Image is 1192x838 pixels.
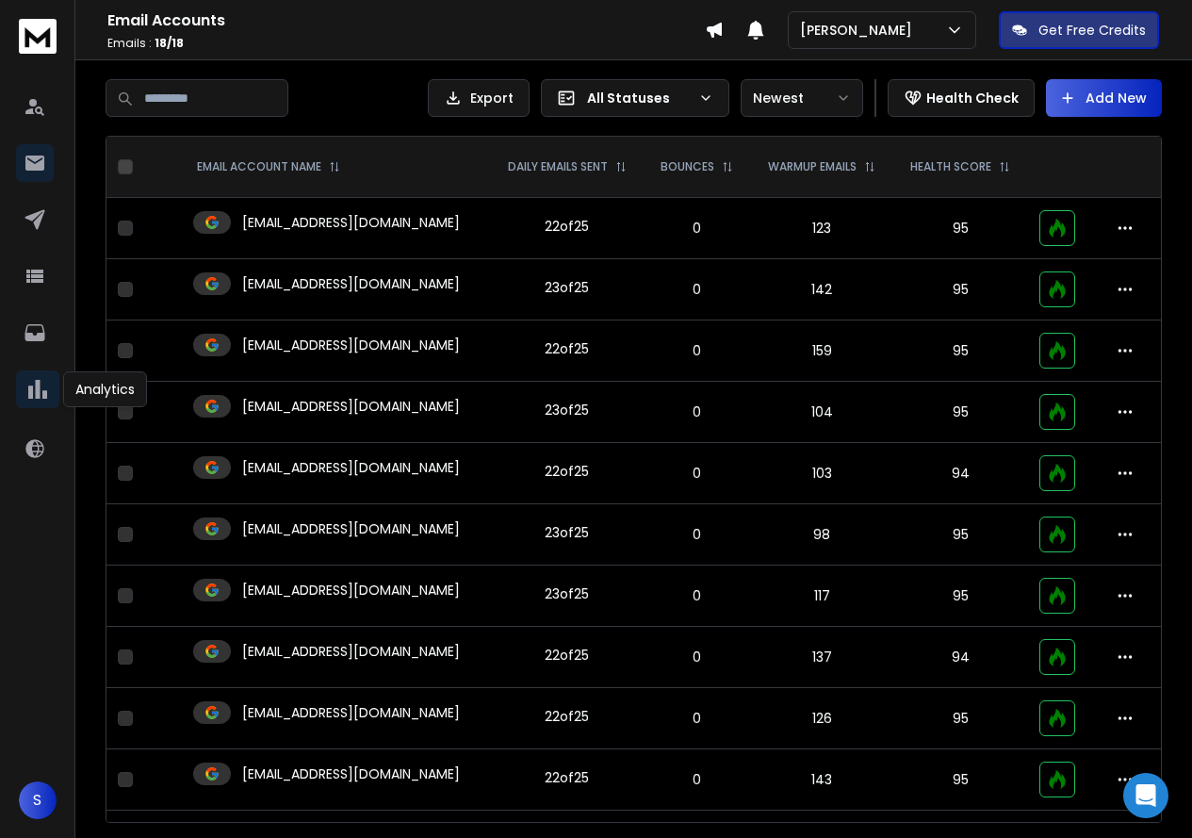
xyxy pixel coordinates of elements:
[893,382,1028,443] td: 95
[197,159,340,174] div: EMAIL ACCOUNT NAME
[893,627,1028,688] td: 94
[242,213,460,232] p: [EMAIL_ADDRESS][DOMAIN_NAME]
[242,458,460,477] p: [EMAIL_ADDRESS][DOMAIN_NAME]
[655,219,739,238] p: 0
[508,159,608,174] p: DAILY EMAILS SENT
[655,280,739,299] p: 0
[242,703,460,722] p: [EMAIL_ADDRESS][DOMAIN_NAME]
[661,159,714,174] p: BOUNCES
[1123,773,1168,818] div: Open Intercom Messenger
[545,217,589,236] div: 22 of 25
[768,159,857,174] p: WARMUP EMAILS
[655,709,739,728] p: 0
[545,278,589,297] div: 23 of 25
[750,504,892,566] td: 98
[19,19,57,54] img: logo
[63,371,147,407] div: Analytics
[750,749,892,811] td: 143
[545,646,589,665] div: 22 of 25
[545,401,589,419] div: 23 of 25
[1046,79,1162,117] button: Add New
[545,523,589,542] div: 23 of 25
[893,688,1028,749] td: 95
[107,9,705,32] h1: Email Accounts
[750,259,892,320] td: 142
[750,688,892,749] td: 126
[999,11,1159,49] button: Get Free Credits
[893,504,1028,566] td: 95
[800,21,920,40] p: [PERSON_NAME]
[750,443,892,504] td: 103
[428,79,530,117] button: Export
[655,586,739,605] p: 0
[242,274,460,293] p: [EMAIL_ADDRESS][DOMAIN_NAME]
[655,648,739,666] p: 0
[655,525,739,544] p: 0
[888,79,1035,117] button: Health Check
[545,339,589,358] div: 22 of 25
[750,382,892,443] td: 104
[107,36,705,51] p: Emails :
[750,198,892,259] td: 123
[655,341,739,360] p: 0
[587,89,691,107] p: All Statuses
[545,768,589,787] div: 22 of 25
[655,770,739,789] p: 0
[750,566,892,627] td: 117
[893,320,1028,382] td: 95
[242,336,460,354] p: [EMAIL_ADDRESS][DOMAIN_NAME]
[893,749,1028,811] td: 95
[655,403,739,421] p: 0
[893,198,1028,259] td: 95
[1038,21,1146,40] p: Get Free Credits
[893,566,1028,627] td: 95
[910,159,991,174] p: HEALTH SCORE
[926,89,1019,107] p: Health Check
[750,320,892,382] td: 159
[741,79,863,117] button: Newest
[893,259,1028,320] td: 95
[242,764,460,783] p: [EMAIL_ADDRESS][DOMAIN_NAME]
[545,707,589,726] div: 22 of 25
[155,35,184,51] span: 18 / 18
[242,519,460,538] p: [EMAIL_ADDRESS][DOMAIN_NAME]
[19,781,57,819] button: S
[545,462,589,481] div: 22 of 25
[545,584,589,603] div: 23 of 25
[893,443,1028,504] td: 94
[655,464,739,483] p: 0
[242,642,460,661] p: [EMAIL_ADDRESS][DOMAIN_NAME]
[242,581,460,600] p: [EMAIL_ADDRESS][DOMAIN_NAME]
[750,627,892,688] td: 137
[242,397,460,416] p: [EMAIL_ADDRESS][DOMAIN_NAME]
